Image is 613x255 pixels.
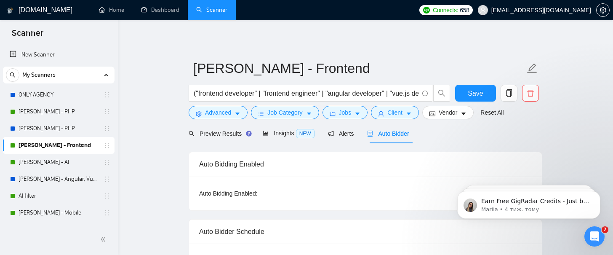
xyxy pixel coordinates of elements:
button: copy [501,85,517,102]
span: delete [522,89,538,97]
span: Preview Results [189,130,249,137]
button: barsJob Categorycaret-down [251,106,319,119]
span: search [189,131,195,137]
img: upwork-logo.png [423,7,430,13]
span: caret-down [354,110,360,117]
span: user [480,7,486,13]
span: holder [104,91,110,98]
span: holder [104,176,110,183]
span: 658 [460,5,469,15]
span: edit [527,63,538,74]
a: [PERSON_NAME] - PHP [19,103,99,120]
a: searchScanner [196,6,227,13]
img: logo [7,4,13,17]
span: notification [328,131,334,137]
span: NEW [296,129,314,138]
a: Daria - Node.js [19,221,99,238]
a: New Scanner [10,46,108,63]
span: My Scanners [22,67,56,83]
span: copy [501,89,517,97]
p: Message from Mariia, sent 4 тиж. тому [37,32,145,40]
span: caret-down [461,110,466,117]
span: search [434,89,450,97]
button: Save [455,85,496,102]
button: userClientcaret-down [371,106,419,119]
a: homeHome [99,6,124,13]
button: delete [522,85,539,102]
span: Client [387,108,402,117]
input: Search Freelance Jobs... [194,88,418,99]
a: [PERSON_NAME] - Mobile [19,204,99,221]
button: setting [596,3,610,17]
span: Advanced [205,108,231,117]
iframe: Intercom live chat [584,226,605,247]
iframe: Intercom notifications повідомлення [445,173,613,232]
button: search [6,68,19,82]
span: Connects: [433,5,458,15]
span: holder [104,209,110,216]
span: Earn Free GigRadar Credits - Just by Sharing Your Story! 💬 Want more credits for sending proposal... [37,24,145,232]
div: Auto Bidding Enabled: [199,189,310,198]
span: holder [104,125,110,132]
div: Auto Bidder Schedule [199,220,532,244]
a: dashboardDashboard [141,6,179,13]
span: caret-down [406,110,412,117]
a: Reset All [480,108,504,117]
span: setting [196,110,202,117]
a: setting [596,7,610,13]
span: holder [104,159,110,166]
span: search [6,72,19,78]
span: area-chart [263,130,269,136]
span: info-circle [422,91,428,96]
span: Jobs [339,108,352,117]
span: holder [104,108,110,115]
button: search [433,85,450,102]
span: setting [597,7,609,13]
span: robot [367,131,373,137]
span: folder [330,110,336,117]
div: Tooltip anchor [245,130,253,137]
span: double-left [100,235,109,244]
button: settingAdvancedcaret-down [189,106,248,119]
span: Alerts [328,130,354,137]
span: bars [258,110,264,117]
a: [PERSON_NAME] - Angular, Vue.js [19,171,99,188]
span: caret-down [235,110,240,117]
span: Save [468,88,483,99]
span: Scanner [5,27,50,45]
span: 7 [602,226,608,233]
button: idcardVendorcaret-down [422,106,474,119]
button: folderJobscaret-down [322,106,368,119]
span: idcard [429,110,435,117]
span: caret-down [306,110,312,117]
a: ONLY AGENCY [19,86,99,103]
span: Job Category [267,108,302,117]
span: holder [104,142,110,149]
div: Auto Bidding Enabled [199,152,532,176]
a: AI filter [19,188,99,204]
a: [PERSON_NAME] - PHP [19,120,99,137]
span: holder [104,193,110,199]
a: [PERSON_NAME] - AI [19,154,99,171]
a: [PERSON_NAME] - Frontend [19,137,99,154]
span: Auto Bidder [367,130,409,137]
span: Insights [263,130,314,137]
input: Scanner name... [193,58,525,79]
li: New Scanner [3,46,115,63]
span: Vendor [439,108,457,117]
span: user [378,110,384,117]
